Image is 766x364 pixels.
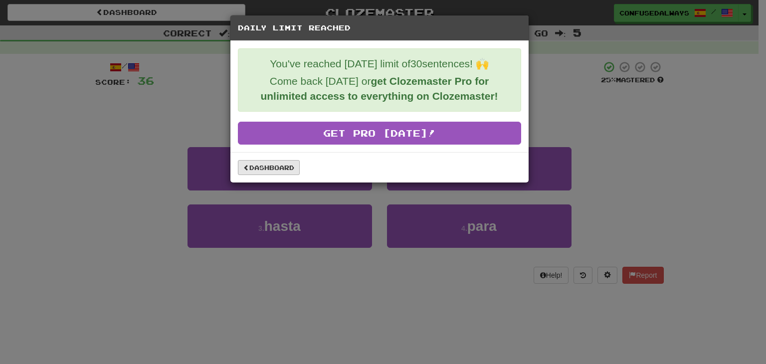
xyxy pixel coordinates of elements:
p: You've reached [DATE] limit of 30 sentences! 🙌 [246,56,513,71]
a: Dashboard [238,160,300,175]
a: Get Pro [DATE]! [238,122,521,145]
strong: get Clozemaster Pro for unlimited access to everything on Clozemaster! [260,75,498,102]
p: Come back [DATE] or [246,74,513,104]
h5: Daily Limit Reached [238,23,521,33]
